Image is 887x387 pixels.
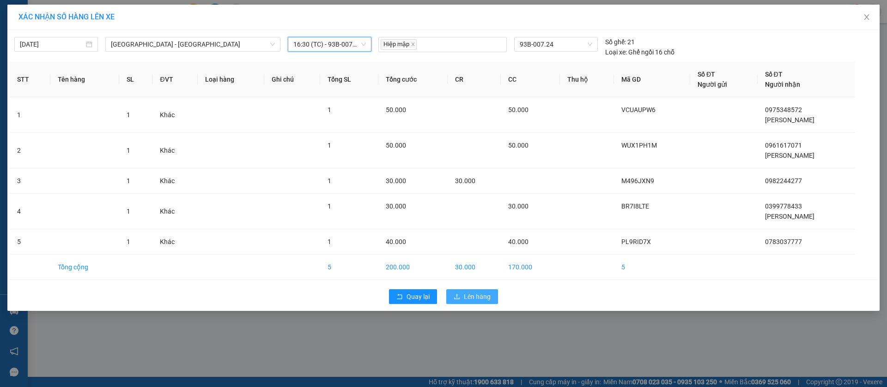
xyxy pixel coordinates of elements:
button: rollbackQuay lại [389,289,437,304]
button: uploadLên hàng [446,289,498,304]
span: PL9RID7X [621,238,651,245]
span: 30.000 [386,177,406,185]
th: Ghi chú [264,62,320,97]
span: 1 [127,238,130,245]
span: rollback [396,293,403,301]
span: 0975348572 [765,106,802,113]
td: Khác [152,97,197,133]
span: 0783037777 [765,238,802,245]
span: M496JXN9 [621,177,654,185]
span: 40.000 [386,238,406,245]
th: Tổng cước [378,62,448,97]
span: [PERSON_NAME] [765,116,814,124]
td: Khác [152,133,197,168]
span: Số ĐT [765,71,783,78]
td: 5 [320,255,378,280]
td: 5 [614,255,690,280]
td: 2 [10,133,50,168]
span: VCUAUPW6 [621,106,656,113]
div: Ghế ngồi 16 chỗ [605,47,674,57]
span: [PERSON_NAME] [765,213,814,220]
td: 1 [10,97,50,133]
span: Số ghế: [605,37,626,47]
span: 50.000 [386,106,406,113]
span: 16:30 (TC) - 93B-007.24 [293,37,366,51]
span: WUX1PH1M [621,142,657,149]
span: close [863,13,870,21]
span: 0399778433 [765,202,802,210]
span: 40.000 [508,238,529,245]
th: Mã GD [614,62,690,97]
td: Tổng cộng [50,255,119,280]
td: Khác [152,168,197,194]
span: Sài Gòn - Lộc Ninh [111,37,275,51]
th: CR [448,62,501,97]
td: Khác [152,194,197,229]
span: [PERSON_NAME] [765,152,814,159]
span: 0982244277 [765,177,802,185]
span: Quay lại [407,292,430,302]
span: 50.000 [508,142,529,149]
span: Người gửi [698,81,727,88]
span: 1 [127,177,130,185]
span: 1 [328,202,331,210]
span: 1 [328,238,331,245]
span: 50.000 [508,106,529,113]
span: Người nhận [765,81,800,88]
span: 50.000 [386,142,406,149]
span: 30.000 [508,202,529,210]
span: close [411,42,415,47]
span: XÁC NHẬN SỐ HÀNG LÊN XE [18,12,115,21]
span: 1 [328,142,331,149]
span: down [270,42,275,47]
th: Tổng SL [320,62,378,97]
span: Số ĐT [698,71,715,78]
td: 4 [10,194,50,229]
th: CC [501,62,559,97]
td: 200.000 [378,255,448,280]
td: Khác [152,229,197,255]
span: 1 [328,106,331,113]
span: Loại xe: [605,47,627,57]
th: Thu hộ [560,62,614,97]
span: 1 [127,111,130,119]
span: Lên hàng [464,292,491,302]
th: STT [10,62,50,97]
th: Loại hàng [198,62,264,97]
span: 93B-007.24 [520,37,592,51]
input: 14/09/2025 [20,39,84,49]
span: 30.000 [386,202,406,210]
span: Hiệp mập [381,39,417,50]
td: 3 [10,168,50,194]
td: 5 [10,229,50,255]
span: upload [454,293,460,301]
td: 170.000 [501,255,559,280]
th: SL [119,62,153,97]
button: Close [854,5,880,30]
span: 1 [328,177,331,185]
span: 30.000 [455,177,475,185]
th: ĐVT [152,62,197,97]
span: 1 [127,208,130,215]
span: BR7I8LTE [621,202,649,210]
div: 21 [605,37,635,47]
span: 1 [127,147,130,154]
th: Tên hàng [50,62,119,97]
span: 0961617071 [765,142,802,149]
td: 30.000 [448,255,501,280]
